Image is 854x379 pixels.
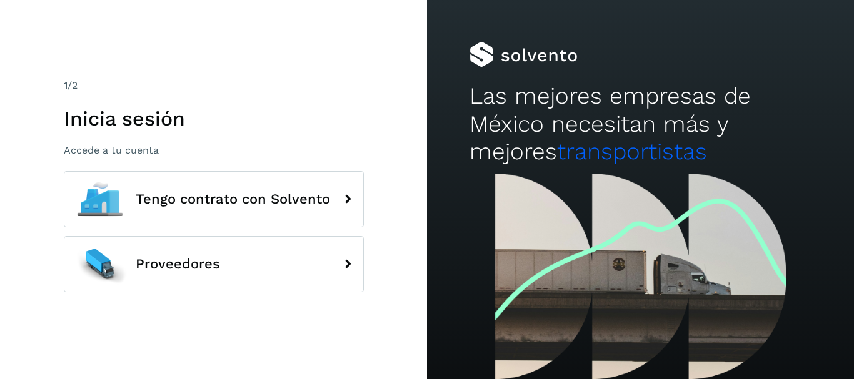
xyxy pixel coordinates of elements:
[64,78,364,93] div: /2
[136,192,330,207] span: Tengo contrato con Solvento
[470,82,811,165] h2: Las mejores empresas de México necesitan más y mejores
[136,257,220,272] span: Proveedores
[64,236,364,292] button: Proveedores
[64,107,364,130] h1: Inicia sesión
[64,144,364,156] p: Accede a tu cuenta
[64,79,68,91] span: 1
[64,171,364,227] button: Tengo contrato con Solvento
[557,138,707,165] span: transportistas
